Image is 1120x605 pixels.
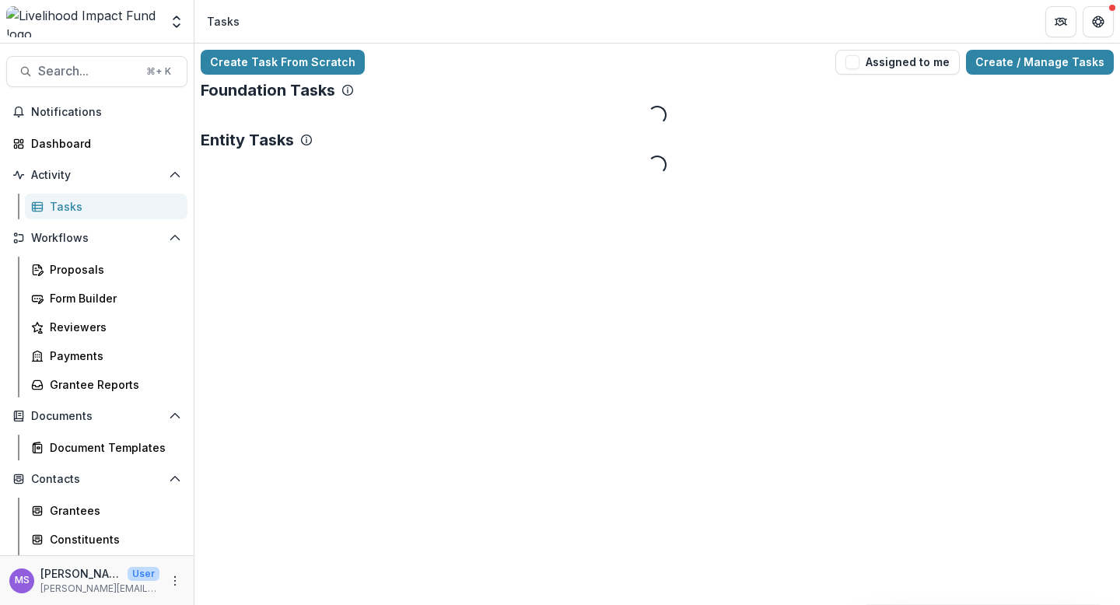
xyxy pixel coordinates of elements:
[6,131,187,156] a: Dashboard
[25,372,187,397] a: Grantee Reports
[50,439,175,456] div: Document Templates
[25,343,187,369] a: Payments
[25,257,187,282] a: Proposals
[31,135,175,152] div: Dashboard
[166,572,184,590] button: More
[31,106,181,119] span: Notifications
[966,50,1114,75] a: Create / Manage Tasks
[50,319,175,335] div: Reviewers
[25,194,187,219] a: Tasks
[31,232,163,245] span: Workflows
[25,285,187,311] a: Form Builder
[143,63,174,80] div: ⌘ + K
[15,575,30,586] div: Monica Swai
[835,50,960,75] button: Assigned to me
[40,565,121,582] p: [PERSON_NAME]
[25,526,187,552] a: Constituents
[128,567,159,581] p: User
[6,226,187,250] button: Open Workflows
[6,56,187,87] button: Search...
[25,314,187,340] a: Reviewers
[166,6,187,37] button: Open entity switcher
[25,498,187,523] a: Grantees
[50,348,175,364] div: Payments
[201,10,246,33] nav: breadcrumb
[50,376,175,393] div: Grantee Reports
[201,50,365,75] a: Create Task From Scratch
[201,81,335,100] p: Foundation Tasks
[31,473,163,486] span: Contacts
[50,531,175,547] div: Constituents
[38,64,137,79] span: Search...
[6,404,187,428] button: Open Documents
[50,261,175,278] div: Proposals
[6,6,159,37] img: Livelihood Impact Fund logo
[25,435,187,460] a: Document Templates
[31,169,163,182] span: Activity
[31,410,163,423] span: Documents
[6,100,187,124] button: Notifications
[50,502,175,519] div: Grantees
[207,13,240,30] div: Tasks
[50,198,175,215] div: Tasks
[1083,6,1114,37] button: Get Help
[50,290,175,306] div: Form Builder
[201,131,294,149] p: Entity Tasks
[1045,6,1076,37] button: Partners
[6,467,187,491] button: Open Contacts
[40,582,159,596] p: [PERSON_NAME][EMAIL_ADDRESS][DOMAIN_NAME]
[6,163,187,187] button: Open Activity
